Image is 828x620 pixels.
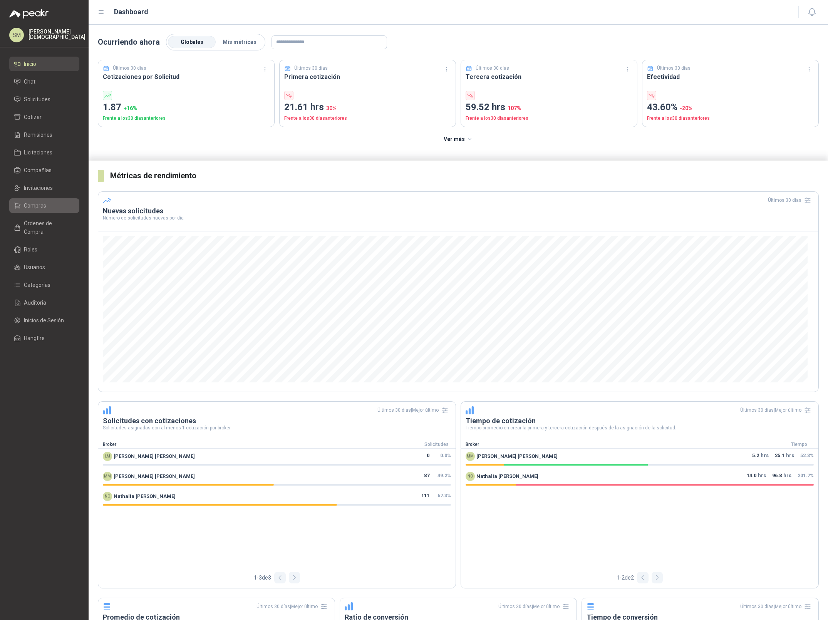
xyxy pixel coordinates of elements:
[775,452,794,461] p: hrs
[223,39,256,45] span: Mis métricas
[9,163,79,178] a: Compañías
[476,452,558,460] span: [PERSON_NAME] [PERSON_NAME]
[24,60,36,68] span: Inicio
[498,600,572,613] div: Últimos 30 días | Mejor último
[9,295,79,310] a: Auditoria
[417,441,456,448] div: Solicitudes
[114,473,195,480] span: [PERSON_NAME] [PERSON_NAME]
[103,426,451,430] p: Solicitudes asignadas con al menos 1 cotización por broker
[254,573,271,582] span: 1 - 3 de 3
[98,441,417,448] div: Broker
[24,113,42,121] span: Cotizar
[114,7,148,17] h1: Dashboard
[9,260,79,275] a: Usuarios
[466,416,814,426] h3: Tiempo de cotización
[752,452,759,461] span: 5.2
[284,72,451,82] h3: Primera cotización
[772,472,791,481] p: hrs
[110,170,819,182] h3: Métricas de rendimiento
[294,65,328,72] p: Últimos 30 días
[9,313,79,328] a: Inicios de Sesión
[647,115,814,122] p: Frente a los 30 días anteriores
[747,472,766,481] p: hrs
[421,492,429,501] span: 111
[114,452,195,460] span: [PERSON_NAME] [PERSON_NAME]
[24,77,35,86] span: Chat
[24,334,45,342] span: Hangfire
[326,105,337,111] span: 30 %
[466,452,475,461] div: MM
[439,132,478,147] button: Ver más
[647,100,814,115] p: 43.60%
[24,245,37,254] span: Roles
[680,105,692,111] span: -20 %
[9,127,79,142] a: Remisiones
[24,184,53,192] span: Invitaciones
[440,452,451,458] span: 0.0 %
[466,426,814,430] p: Tiempo promedio en crear la primera y tercera cotización después de la asignación de la solicitud.
[772,472,782,481] span: 96.8
[9,278,79,292] a: Categorías
[476,65,509,72] p: Últimos 30 días
[113,65,146,72] p: Últimos 30 días
[9,110,79,124] a: Cotizar
[24,148,52,157] span: Licitaciones
[461,441,780,448] div: Broker
[103,72,270,82] h3: Cotizaciones por Solicitud
[103,416,451,426] h3: Solicitudes con cotizaciones
[377,404,451,416] div: Últimos 30 días | Mejor último
[9,331,79,345] a: Hangfire
[9,216,79,239] a: Órdenes de Compra
[9,28,24,42] div: SM
[103,100,270,115] p: 1.87
[114,493,176,500] span: Nathalia [PERSON_NAME]
[647,72,814,82] h3: Efectividad
[9,9,49,18] img: Logo peakr
[103,472,112,481] div: MM
[747,472,756,481] span: 14.0
[284,100,451,115] p: 21.61 hrs
[800,452,814,458] span: 52.3 %
[24,201,46,210] span: Compras
[617,573,634,582] span: 1 - 2 de 2
[124,105,137,111] span: + 16 %
[9,198,79,213] a: Compras
[9,74,79,89] a: Chat
[103,216,814,220] p: Número de solicitudes nuevas por día
[9,57,79,71] a: Inicio
[752,452,769,461] p: hrs
[28,29,85,40] p: [PERSON_NAME] [DEMOGRAPHIC_DATA]
[24,298,46,307] span: Auditoria
[657,65,691,72] p: Últimos 30 días
[798,473,814,478] span: 201.7 %
[24,316,64,325] span: Inicios de Sesión
[466,100,632,115] p: 59.52 hrs
[740,404,814,416] div: Últimos 30 días | Mejor último
[181,39,203,45] span: Globales
[103,492,112,501] div: NO
[24,131,52,139] span: Remisiones
[768,194,814,206] div: Últimos 30 días
[24,281,50,289] span: Categorías
[24,263,45,271] span: Usuarios
[424,472,429,481] span: 87
[24,95,50,104] span: Solicitudes
[466,472,475,481] div: NO
[103,115,270,122] p: Frente a los 30 días anteriores
[740,600,814,613] div: Últimos 30 días | Mejor último
[256,600,330,613] div: Últimos 30 días | Mejor último
[437,473,451,478] span: 49.2 %
[103,206,814,216] h3: Nuevas solicitudes
[466,72,632,82] h3: Tercera cotización
[9,145,79,160] a: Licitaciones
[508,105,521,111] span: 107 %
[437,493,451,498] span: 67.3 %
[24,219,72,236] span: Órdenes de Compra
[780,441,818,448] div: Tiempo
[466,115,632,122] p: Frente a los 30 días anteriores
[103,452,112,461] div: LM
[476,473,538,480] span: Nathalia [PERSON_NAME]
[427,452,429,461] span: 0
[775,452,784,461] span: 25.1
[9,92,79,107] a: Solicitudes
